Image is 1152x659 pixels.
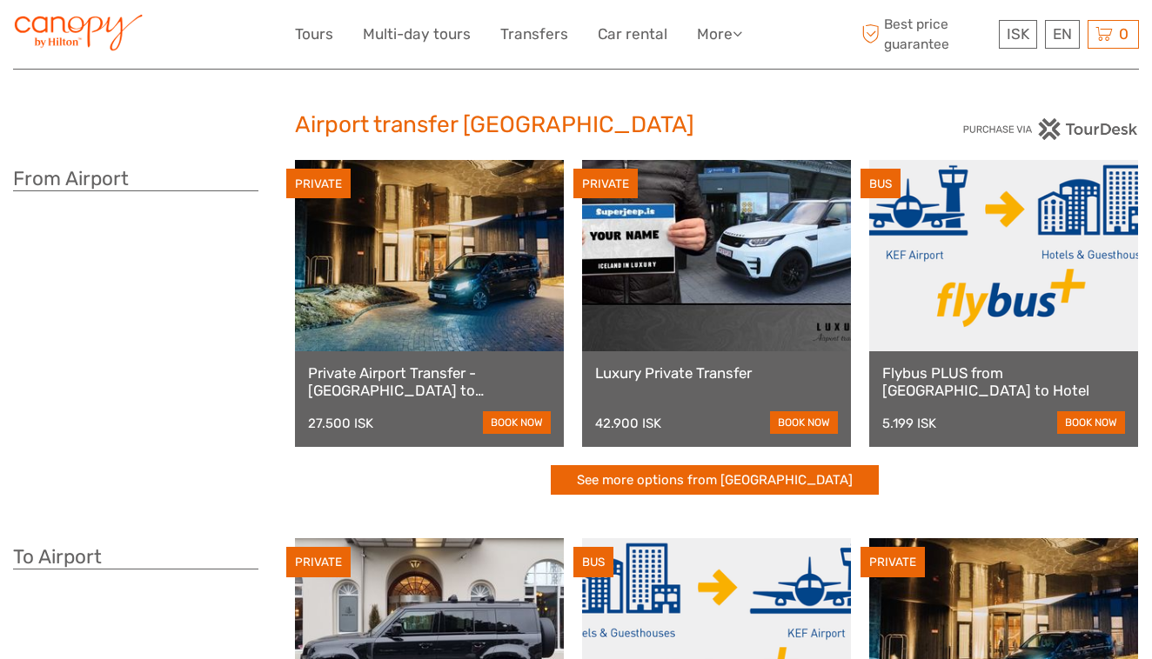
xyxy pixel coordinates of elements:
[295,22,333,47] a: Tours
[308,364,551,400] a: Private Airport Transfer - [GEOGRAPHIC_DATA] to [GEOGRAPHIC_DATA]
[1116,25,1131,43] span: 0
[697,22,742,47] a: More
[882,416,936,431] div: 5.199 ISK
[295,111,858,139] h2: Airport transfer [GEOGRAPHIC_DATA]
[882,364,1125,400] a: Flybus PLUS from [GEOGRAPHIC_DATA] to Hotel
[13,167,258,191] h3: From Airport
[962,118,1139,140] img: PurchaseViaTourDesk.png
[595,416,661,431] div: 42.900 ISK
[483,411,551,434] a: book now
[13,13,145,56] img: 182-a0af6d4c-ed4b-4e3b-92e1-ac0e9f8dd3b0_logo_small.jpg
[770,411,838,434] a: book now
[573,169,638,199] div: PRIVATE
[573,547,613,577] div: BUS
[13,545,258,569] h3: To Airport
[500,22,568,47] a: Transfers
[861,547,925,577] div: PRIVATE
[363,22,471,47] a: Multi-day tours
[308,416,373,431] div: 27.500 ISK
[1045,20,1080,49] div: EN
[200,27,221,48] button: Open LiveChat chat widget
[1007,25,1029,43] span: ISK
[858,15,995,53] span: Best price guarantee
[24,30,197,44] p: We're away right now. Please check back later!
[551,465,879,496] a: See more options from [GEOGRAPHIC_DATA]
[286,547,351,577] div: PRIVATE
[595,364,838,382] a: Luxury Private Transfer
[598,22,667,47] a: Car rental
[1057,411,1125,434] a: book now
[861,169,901,199] div: BUS
[286,169,351,199] div: PRIVATE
